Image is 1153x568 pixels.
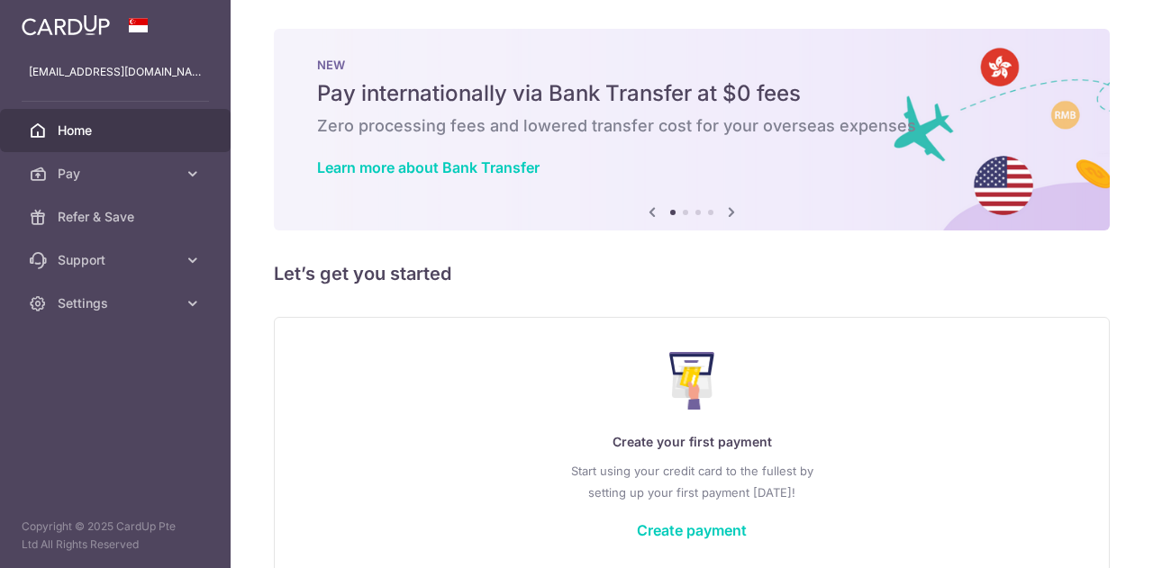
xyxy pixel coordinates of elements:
[29,63,202,81] p: [EMAIL_ADDRESS][DOMAIN_NAME]
[274,29,1110,230] img: Bank transfer banner
[317,115,1067,137] h6: Zero processing fees and lowered transfer cost for your overseas expenses
[311,460,1073,503] p: Start using your credit card to the fullest by setting up your first payment [DATE]!
[58,208,177,226] span: Refer & Save
[317,58,1067,72] p: NEW
[58,165,177,183] span: Pay
[58,294,177,312] span: Settings
[317,158,540,176] a: Learn more about Bank Transfer
[58,122,177,140] span: Home
[311,431,1073,453] p: Create your first payment
[58,251,177,269] span: Support
[317,79,1067,108] h5: Pay internationally via Bank Transfer at $0 fees
[669,352,715,410] img: Make Payment
[637,521,747,539] a: Create payment
[22,14,110,36] img: CardUp
[274,259,1110,288] h5: Let’s get you started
